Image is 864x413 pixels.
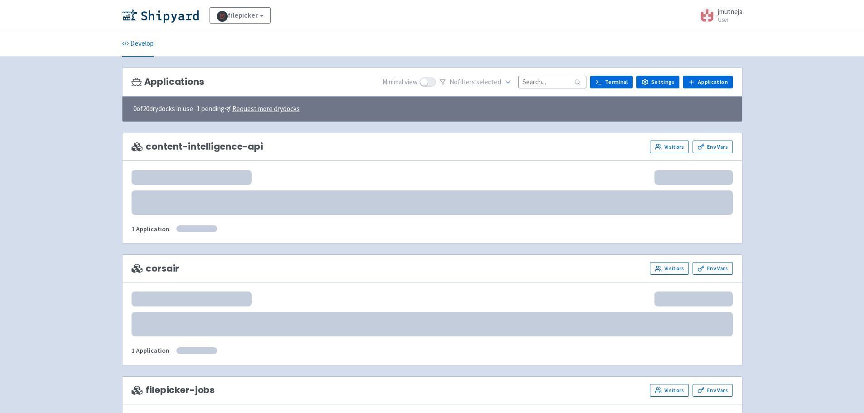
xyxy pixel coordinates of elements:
[693,384,732,397] a: Env Vars
[382,77,418,87] span: Minimal view
[132,141,263,152] span: content-intelligence-api
[718,17,742,23] small: User
[683,76,732,88] a: Application
[650,141,689,153] a: Visitors
[132,77,204,87] h3: Applications
[590,76,633,88] a: Terminal
[650,262,689,275] a: Visitors
[122,8,199,23] img: Shipyard logo
[476,78,501,86] span: selected
[693,141,732,153] a: Env Vars
[694,8,742,23] a: jmutneja User
[132,263,180,274] span: corsair
[132,345,169,356] div: 1 Application
[518,76,586,88] input: Search...
[133,104,300,114] span: 0 of 20 drydocks in use - 1 pending
[636,76,679,88] a: Settings
[650,384,689,397] a: Visitors
[132,385,215,395] span: filepicker-jobs
[718,7,742,16] span: jmutneja
[449,77,501,87] span: No filter s
[232,104,300,113] u: Request more drydocks
[693,262,732,275] a: Env Vars
[132,224,169,234] div: 1 Application
[122,31,154,57] a: Develop
[210,7,271,24] a: filepicker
